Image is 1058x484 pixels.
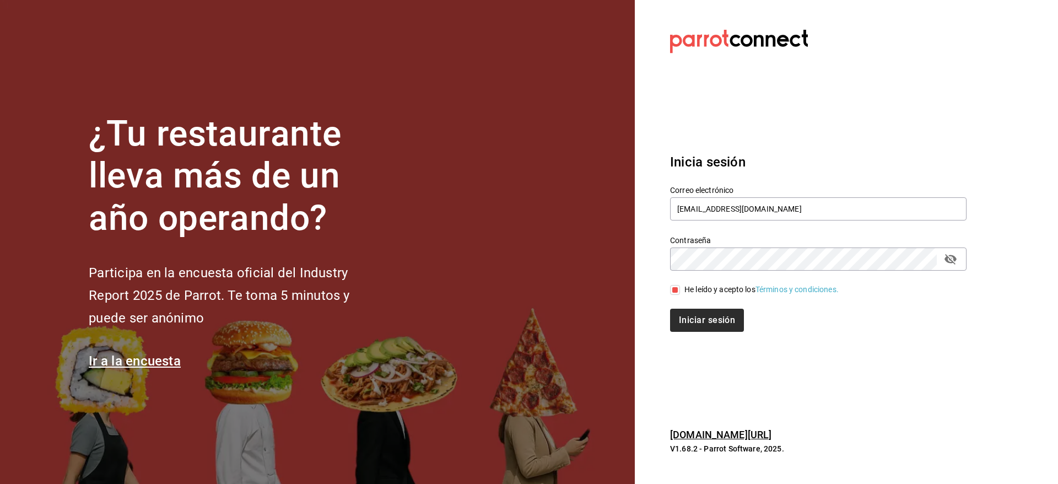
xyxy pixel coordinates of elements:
[89,113,386,240] h1: ¿Tu restaurante lleva más de un año operando?
[684,284,839,295] div: He leído y acepto los
[89,262,386,329] h2: Participa en la encuesta oficial del Industry Report 2025 de Parrot. Te toma 5 minutos y puede se...
[670,443,967,454] p: V1.68.2 - Parrot Software, 2025.
[670,152,967,172] h3: Inicia sesión
[755,285,839,294] a: Términos y condiciones.
[670,186,967,193] label: Correo electrónico
[941,250,960,268] button: passwordField
[670,236,967,244] label: Contraseña
[670,429,771,440] a: [DOMAIN_NAME][URL]
[670,309,744,332] button: Iniciar sesión
[670,197,967,221] input: Ingresa tu correo electrónico
[89,353,181,369] a: Ir a la encuesta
